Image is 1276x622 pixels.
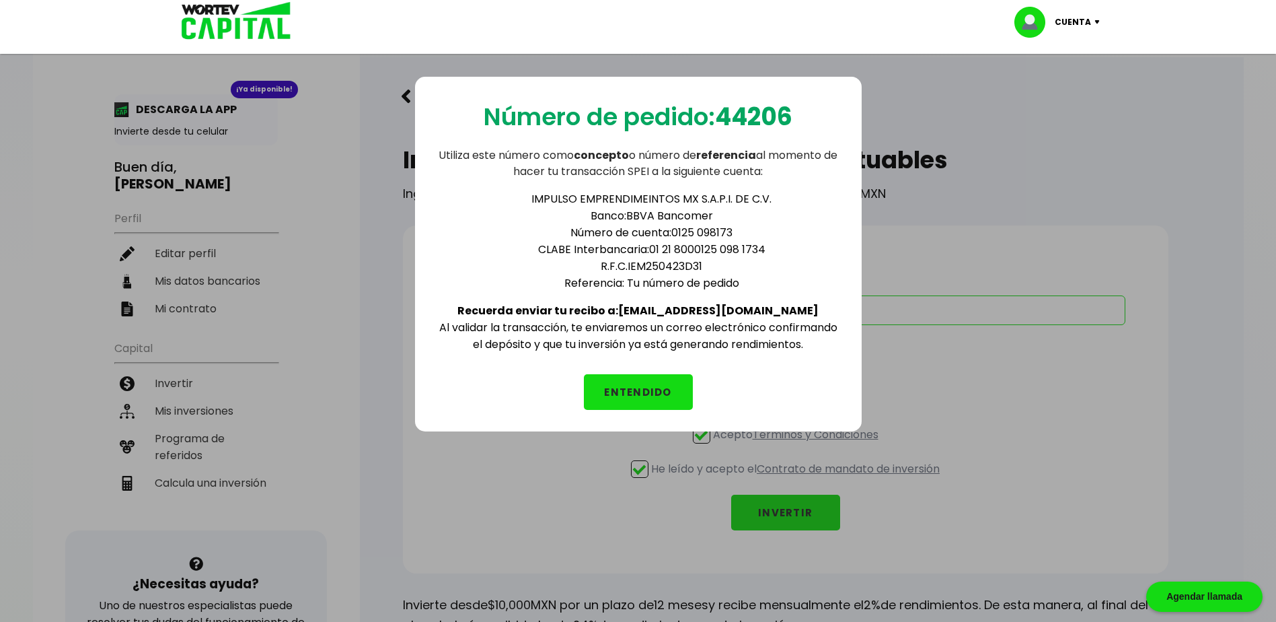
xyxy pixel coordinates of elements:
li: Banco: BBVA Bancomer [463,207,840,224]
li: CLABE Interbancaria: 01 21 8000125 098 1734 [463,241,840,258]
img: icon-down [1091,20,1109,24]
div: Al validar la transacción, te enviaremos un correo electrónico confirmando el depósito y que tu i... [437,180,840,353]
b: concepto [574,147,629,163]
b: referencia [696,147,756,163]
li: Referencia: Tu número de pedido [463,275,840,291]
li: R.F.C. IEM250423D31 [463,258,840,275]
li: IMPULSO EMPRENDIMEINTOS MX S.A.P.I. DE C.V. [463,191,840,207]
b: Recuerda enviar tu recibo a: [EMAIL_ADDRESS][DOMAIN_NAME] [457,303,819,318]
p: Utiliza este número como o número de al momento de hacer tu transacción SPEI a la siguiente cuenta: [437,147,840,180]
p: Cuenta [1055,12,1091,32]
li: Número de cuenta: 0125 098173 [463,224,840,241]
button: ENTENDIDO [584,374,693,410]
img: profile-image [1014,7,1055,38]
b: 44206 [715,100,792,134]
div: Agendar llamada [1146,582,1263,612]
p: Número de pedido: [484,98,792,135]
